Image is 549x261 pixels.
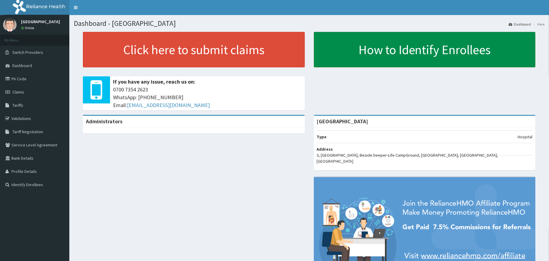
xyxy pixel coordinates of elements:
a: Online [21,26,36,30]
span: Claims [12,89,24,95]
a: How to Identify Enrollees [314,32,536,67]
b: If you have any issue, reach us on: [113,78,195,85]
span: Switch Providers [12,50,43,55]
a: Dashboard [509,22,531,27]
span: Tariff Negotiation [12,129,43,134]
span: 0700 7354 2623 WhatsApp: [PHONE_NUMBER] Email: [113,86,302,109]
p: 3, [GEOGRAPHIC_DATA], Beside Deeper-Life CampGround, [GEOGRAPHIC_DATA], [GEOGRAPHIC_DATA], [GEOGR... [317,152,533,164]
span: Tariffs [12,103,23,108]
b: Address [317,146,333,152]
b: Administrators [86,118,122,125]
a: [EMAIL_ADDRESS][DOMAIN_NAME] [127,102,210,109]
img: User Image [3,18,17,32]
p: [GEOGRAPHIC_DATA] [21,20,60,24]
a: Click here to submit claims [83,32,305,67]
strong: [GEOGRAPHIC_DATA] [317,118,368,125]
b: Type [317,134,327,140]
span: Dashboard [12,63,32,68]
p: Hospital [518,134,532,140]
h1: Dashboard - [GEOGRAPHIC_DATA] [74,20,544,27]
li: Here [532,22,544,27]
